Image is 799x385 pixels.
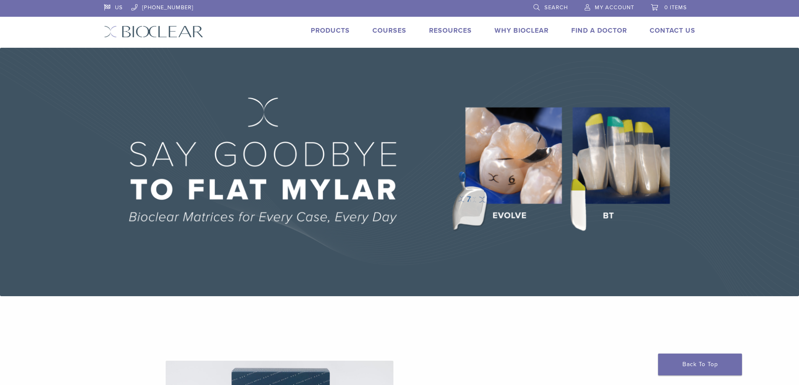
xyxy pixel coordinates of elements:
[429,26,472,35] a: Resources
[595,4,634,11] span: My Account
[664,4,687,11] span: 0 items
[571,26,627,35] a: Find A Doctor
[372,26,406,35] a: Courses
[494,26,549,35] a: Why Bioclear
[658,354,742,375] a: Back To Top
[311,26,350,35] a: Products
[104,26,203,38] img: Bioclear
[544,4,568,11] span: Search
[650,26,695,35] a: Contact Us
